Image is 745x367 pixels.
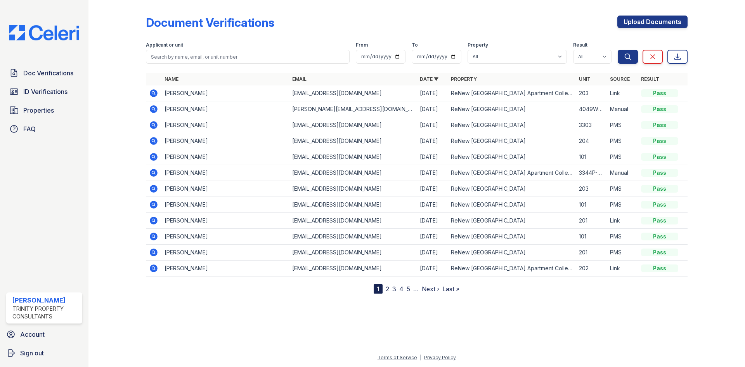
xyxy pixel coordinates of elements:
[576,101,607,117] td: 4049W - 101
[417,101,448,117] td: [DATE]
[448,197,575,213] td: ReNew [GEOGRAPHIC_DATA]
[392,285,396,293] a: 3
[6,103,82,118] a: Properties
[641,185,678,193] div: Pass
[641,169,678,177] div: Pass
[6,84,82,99] a: ID Verifications
[576,117,607,133] td: 3303
[576,197,607,213] td: 101
[289,165,417,181] td: [EMAIL_ADDRESS][DOMAIN_NAME]
[161,213,289,229] td: [PERSON_NAME]
[607,101,638,117] td: Manual
[386,285,389,293] a: 2
[413,284,419,294] span: …
[417,133,448,149] td: [DATE]
[607,181,638,197] td: PMS
[607,197,638,213] td: PMS
[468,42,488,48] label: Property
[161,117,289,133] td: [PERSON_NAME]
[448,117,575,133] td: ReNew [GEOGRAPHIC_DATA]
[576,85,607,101] td: 203
[448,229,575,245] td: ReNew [GEOGRAPHIC_DATA]
[289,101,417,117] td: [PERSON_NAME][EMAIL_ADDRESS][DOMAIN_NAME]
[448,181,575,197] td: ReNew [GEOGRAPHIC_DATA]
[579,76,591,82] a: Unit
[420,76,438,82] a: Date ▼
[641,89,678,97] div: Pass
[161,197,289,213] td: [PERSON_NAME]
[641,233,678,240] div: Pass
[451,76,477,82] a: Property
[448,245,575,261] td: ReNew [GEOGRAPHIC_DATA]
[641,201,678,209] div: Pass
[12,296,79,305] div: [PERSON_NAME]
[607,85,638,101] td: Link
[12,305,79,320] div: Trinity Property Consultants
[607,213,638,229] td: Link
[417,149,448,165] td: [DATE]
[576,149,607,165] td: 101
[448,261,575,277] td: ReNew [GEOGRAPHIC_DATA] Apartment Collection
[289,149,417,165] td: [EMAIL_ADDRESS][DOMAIN_NAME]
[607,261,638,277] td: Link
[23,68,73,78] span: Doc Verifications
[289,85,417,101] td: [EMAIL_ADDRESS][DOMAIN_NAME]
[641,249,678,256] div: Pass
[399,285,404,293] a: 4
[378,355,417,360] a: Terms of Service
[641,137,678,145] div: Pass
[641,76,659,82] a: Result
[161,229,289,245] td: [PERSON_NAME]
[417,261,448,277] td: [DATE]
[617,16,688,28] a: Upload Documents
[641,121,678,129] div: Pass
[146,50,350,64] input: Search by name, email, or unit number
[448,101,575,117] td: ReNew [GEOGRAPHIC_DATA]
[417,117,448,133] td: [DATE]
[146,42,183,48] label: Applicant or unit
[161,133,289,149] td: [PERSON_NAME]
[573,42,587,48] label: Result
[161,261,289,277] td: [PERSON_NAME]
[576,261,607,277] td: 202
[289,261,417,277] td: [EMAIL_ADDRESS][DOMAIN_NAME]
[420,355,421,360] div: |
[289,213,417,229] td: [EMAIL_ADDRESS][DOMAIN_NAME]
[161,165,289,181] td: [PERSON_NAME]
[165,76,178,82] a: Name
[3,25,85,40] img: CE_Logo_Blue-a8612792a0a2168367f1c8372b55b34899dd931a85d93a1a3d3e32e68fde9ad4.png
[6,121,82,137] a: FAQ
[422,285,439,293] a: Next ›
[146,16,274,30] div: Document Verifications
[161,101,289,117] td: [PERSON_NAME]
[576,133,607,149] td: 204
[576,213,607,229] td: 201
[576,229,607,245] td: 101
[607,229,638,245] td: PMS
[23,87,68,96] span: ID Verifications
[417,213,448,229] td: [DATE]
[161,149,289,165] td: [PERSON_NAME]
[289,197,417,213] td: [EMAIL_ADDRESS][DOMAIN_NAME]
[448,165,575,181] td: ReNew [GEOGRAPHIC_DATA] Apartment Collection
[417,245,448,261] td: [DATE]
[407,285,410,293] a: 5
[448,133,575,149] td: ReNew [GEOGRAPHIC_DATA]
[641,105,678,113] div: Pass
[417,181,448,197] td: [DATE]
[289,245,417,261] td: [EMAIL_ADDRESS][DOMAIN_NAME]
[607,245,638,261] td: PMS
[442,285,459,293] a: Last »
[607,165,638,181] td: Manual
[289,229,417,245] td: [EMAIL_ADDRESS][DOMAIN_NAME]
[23,124,36,134] span: FAQ
[412,42,418,48] label: To
[576,165,607,181] td: 3344P-304
[424,355,456,360] a: Privacy Policy
[289,117,417,133] td: [EMAIL_ADDRESS][DOMAIN_NAME]
[448,85,575,101] td: ReNew [GEOGRAPHIC_DATA] Apartment Collection
[417,165,448,181] td: [DATE]
[20,348,44,358] span: Sign out
[292,76,307,82] a: Email
[610,76,630,82] a: Source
